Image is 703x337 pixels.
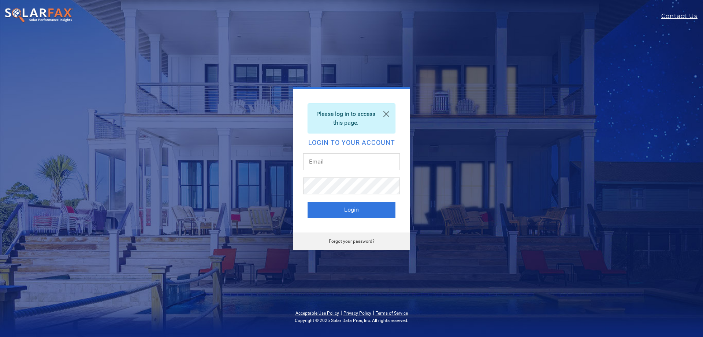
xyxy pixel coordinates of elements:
[308,103,395,133] div: Please log in to access this page.
[376,311,408,316] a: Terms of Service
[308,202,395,218] button: Login
[377,104,395,124] a: Close
[295,311,339,316] a: Acceptable Use Policy
[308,139,395,146] h2: Login to your account
[343,311,371,316] a: Privacy Policy
[341,309,342,316] span: |
[303,153,400,170] input: Email
[373,309,374,316] span: |
[4,8,73,23] img: SolarFax
[661,12,703,21] a: Contact Us
[329,239,375,244] a: Forgot your password?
